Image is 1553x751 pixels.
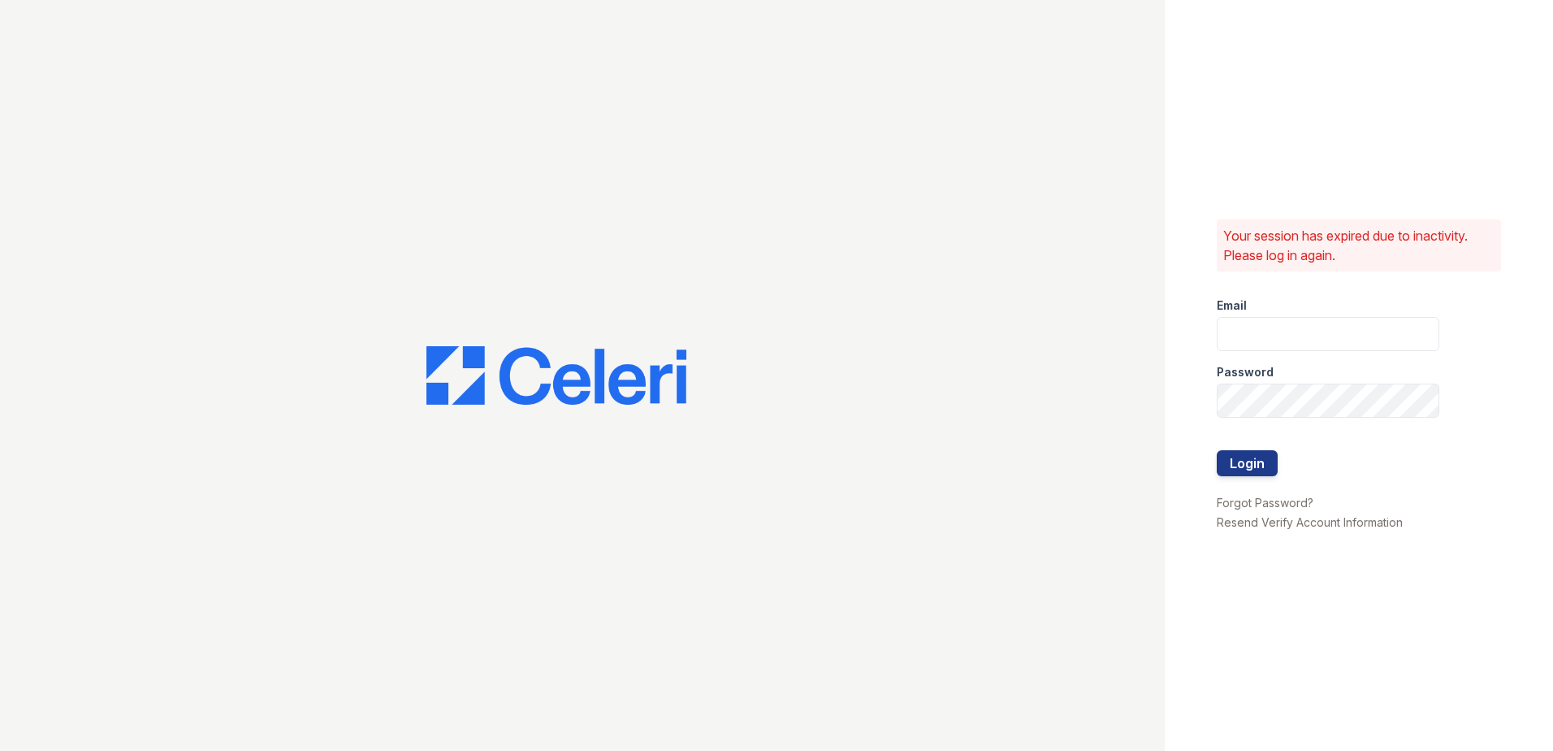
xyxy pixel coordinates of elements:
[1217,515,1403,529] a: Resend Verify Account Information
[1217,364,1274,380] label: Password
[1217,496,1313,510] a: Forgot Password?
[1217,450,1278,476] button: Login
[426,346,686,405] img: CE_Logo_Blue-a8612792a0a2168367f1c8372b55b34899dd931a85d93a1a3d3e32e68fde9ad4.png
[1217,297,1247,314] label: Email
[1223,226,1495,265] p: Your session has expired due to inactivity. Please log in again.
